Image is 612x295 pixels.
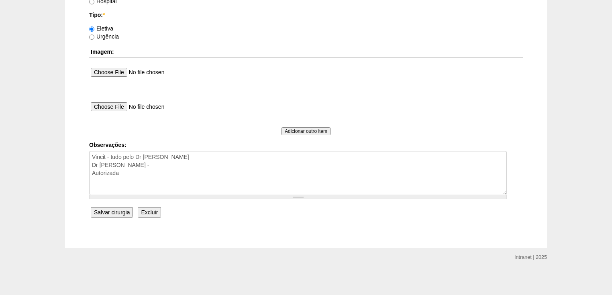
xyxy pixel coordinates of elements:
input: Excluir [138,207,161,218]
span: Este campo é obrigatório. [103,12,105,18]
input: Urgência [89,35,94,40]
label: Observações: [89,141,523,149]
th: Imagem: [89,46,523,58]
input: Salvar cirurgia [91,207,133,218]
textarea: Vincit - tudo pelo Dr [PERSON_NAME] Dr [PERSON_NAME] - Autorizada [89,151,507,195]
label: Urgência [89,33,119,40]
label: Eletiva [89,25,113,32]
input: Adicionar outro item [282,127,330,135]
label: Tipo: [89,11,523,19]
input: Eletiva [89,26,94,32]
div: Intranet | 2025 [514,253,547,261]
